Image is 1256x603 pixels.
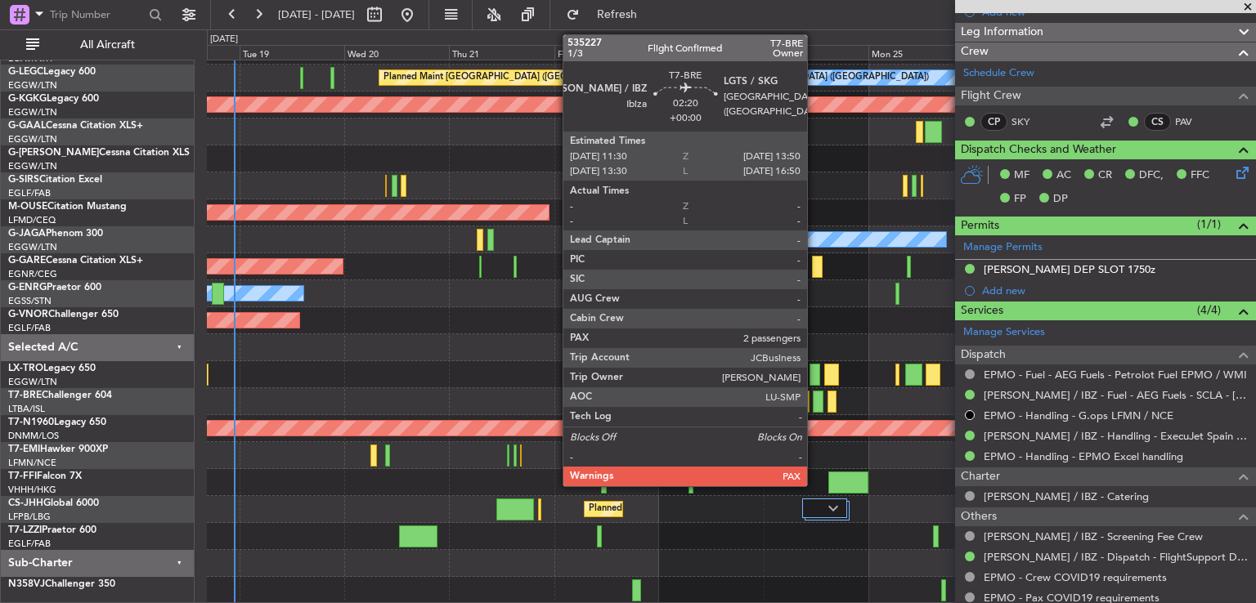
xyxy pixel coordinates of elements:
[8,79,57,92] a: EGGW/LTN
[961,507,997,526] span: Others
[8,498,43,508] span: CS-JHH
[589,497,846,521] div: Planned Maint [GEOGRAPHIC_DATA] ([GEOGRAPHIC_DATA])
[961,467,1000,486] span: Charter
[8,229,46,239] span: G-JAGA
[50,2,144,27] input: Trip Number
[8,256,46,266] span: G-GARE
[8,418,54,427] span: T7-N1960
[8,498,99,508] a: CS-JHHGlobal 6000
[868,45,973,60] div: Mon 25
[8,283,101,293] a: G-ENRGPraetor 600
[961,217,999,235] span: Permits
[8,229,103,239] a: G-JAGAPhenom 300
[8,175,102,185] a: G-SIRSCitation Excel
[8,67,43,77] span: G-LEGC
[963,324,1045,341] a: Manage Services
[8,579,45,589] span: N358VJ
[8,471,82,481] a: T7-FFIFalcon 7X
[663,65,929,90] div: A/C Unavailable [GEOGRAPHIC_DATA] ([GEOGRAPHIC_DATA])
[1053,191,1068,208] span: DP
[278,7,355,22] span: [DATE] - [DATE]
[8,403,45,415] a: LTBA/ISL
[984,262,1155,276] div: [PERSON_NAME] DEP SLOT 1750z
[963,65,1034,82] a: Schedule Crew
[961,87,1021,105] span: Flight Crew
[8,376,57,388] a: EGGW/LTN
[554,45,659,60] div: Fri 22
[8,310,48,319] span: G-VNOR
[984,388,1248,402] a: [PERSON_NAME] / IBZ - Fuel - AEG Fuels - SCLA - [PERSON_NAME] / IBZ
[8,121,143,131] a: G-GAALCessna Citation XLS+
[8,133,57,145] a: EGGW/LTN
[8,391,42,400] span: T7-BRE
[558,2,657,28] button: Refresh
[984,409,1173,422] a: EPMO - Handling - G.ops LFMN / NCE
[1098,167,1112,184] span: CR
[663,227,784,252] div: No Crew Cannes (Mandelieu)
[8,310,119,319] a: G-VNORChallenger 650
[961,346,1006,364] span: Dispatch
[1056,167,1071,184] span: AC
[8,295,52,307] a: EGSS/STN
[1139,167,1164,184] span: DFC,
[984,570,1167,584] a: EPMO - Crew COVID19 requirements
[1175,114,1212,129] a: PAV
[1014,191,1026,208] span: FP
[8,121,46,131] span: G-GAAL
[1191,167,1209,184] span: FFC
[8,67,96,77] a: G-LEGCLegacy 600
[593,362,850,386] div: Planned Maint [GEOGRAPHIC_DATA] ([GEOGRAPHIC_DATA])
[8,364,43,373] span: LX-TRO
[984,429,1248,443] a: [PERSON_NAME] / IBZ - Handling - ExecuJet Spain [PERSON_NAME] / IBZ
[984,550,1248,564] a: [PERSON_NAME] / IBZ - Dispatch - FlightSupport Dispatch [GEOGRAPHIC_DATA]
[8,418,106,427] a: T7-N1960Legacy 650
[8,94,47,104] span: G-KGKG
[982,284,1248,297] div: Add new
[8,187,51,199] a: EGLF/FAB
[984,449,1183,463] a: EPMO - Handling - EPMO Excel handling
[8,241,57,253] a: EGGW/LTN
[449,45,554,60] div: Thu 21
[984,529,1203,543] a: [PERSON_NAME] / IBZ - Screening Fee Crew
[8,256,143,266] a: G-GARECessna Citation XLS+
[8,283,47,293] span: G-ENRG
[8,444,40,454] span: T7-EMI
[1014,167,1029,184] span: MF
[384,65,641,90] div: Planned Maint [GEOGRAPHIC_DATA] ([GEOGRAPHIC_DATA])
[8,430,59,442] a: DNMM/LOS
[961,42,989,61] span: Crew
[8,364,96,373] a: LX-TROLegacy 650
[8,525,42,535] span: T7-LZZI
[43,39,173,51] span: All Aircraft
[1012,114,1048,129] a: SKY
[8,160,57,172] a: EGGW/LTN
[764,45,868,60] div: Sun 24
[18,32,177,58] button: All Aircraft
[8,457,56,469] a: LFMN/NCE
[8,202,127,212] a: M-OUSECitation Mustang
[8,525,96,535] a: T7-LZZIPraetor 600
[8,471,37,481] span: T7-FFI
[8,579,115,589] a: N358VJChallenger 350
[961,301,1003,320] span: Services
[8,175,39,185] span: G-SIRS
[8,268,57,280] a: EGNR/CEG
[583,9,652,20] span: Refresh
[8,148,190,158] a: G-[PERSON_NAME]Cessna Citation XLS
[659,45,764,60] div: Sat 23
[8,202,47,212] span: M-OUSE
[1197,216,1221,233] span: (1/1)
[1144,113,1171,131] div: CS
[8,148,99,158] span: G-[PERSON_NAME]
[8,94,99,104] a: G-KGKGLegacy 600
[980,113,1007,131] div: CP
[961,141,1116,159] span: Dispatch Checks and Weather
[210,33,238,47] div: [DATE]
[961,23,1043,42] span: Leg Information
[984,489,1149,503] a: [PERSON_NAME] / IBZ - Catering
[8,322,51,334] a: EGLF/FAB
[8,511,51,523] a: LFPB/LBG
[8,391,112,400] a: T7-BREChallenger 604
[8,106,57,118] a: EGGW/LTN
[240,45,344,60] div: Tue 19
